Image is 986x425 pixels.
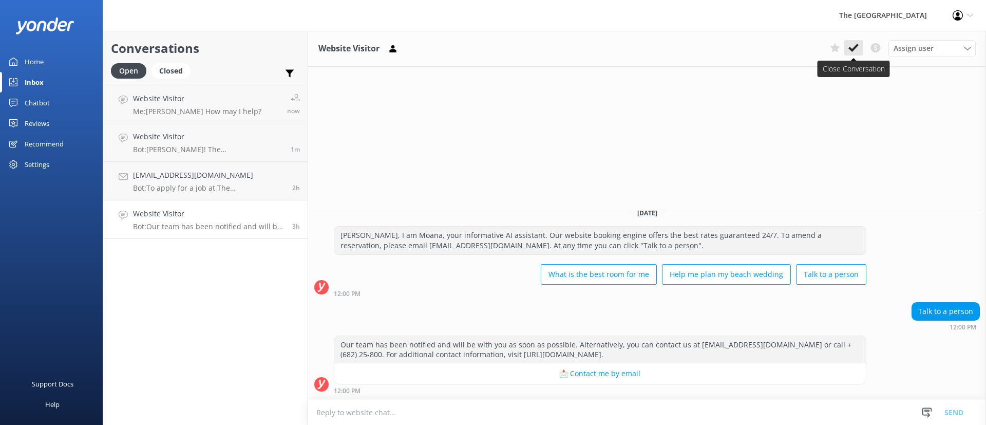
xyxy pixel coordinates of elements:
[133,170,285,181] h4: [EMAIL_ADDRESS][DOMAIN_NAME]
[291,145,300,154] span: Oct 13 2025 03:39pm (UTC -10:00) Pacific/Honolulu
[133,145,283,154] p: Bot: [PERSON_NAME]! The [GEOGRAPHIC_DATA] offers wedding packages that can be tailored to your pr...
[32,374,73,394] div: Support Docs
[292,183,300,192] span: Oct 13 2025 01:02pm (UTC -10:00) Pacific/Honolulu
[103,162,308,200] a: [EMAIL_ADDRESS][DOMAIN_NAME]Bot:To apply for a job at The [GEOGRAPHIC_DATA] and our sister resort...
[133,222,285,231] p: Bot: Our team has been notified and will be with you as soon as possible. Alternatively, you can ...
[318,42,380,56] h3: Website Visitor
[334,227,866,254] div: [PERSON_NAME], I am Moana, your informative AI assistant. Our website booking engine offers the b...
[334,388,361,394] strong: 12:00 PM
[950,324,976,330] strong: 12:00 PM
[334,387,866,394] div: Oct 13 2025 12:00pm (UTC -10:00) Pacific/Honolulu
[151,65,196,76] a: Closed
[912,303,979,320] div: Talk to a person
[541,264,657,285] button: What is the best room for me
[631,209,663,217] span: [DATE]
[103,123,308,162] a: Website VisitorBot:[PERSON_NAME]! The [GEOGRAPHIC_DATA] offers wedding packages that can be tailo...
[133,208,285,219] h4: Website Visitor
[111,65,151,76] a: Open
[334,336,866,363] div: Our team has been notified and will be with you as soon as possible. Alternatively, you can conta...
[151,63,191,79] div: Closed
[25,154,49,175] div: Settings
[334,291,361,297] strong: 12:00 PM
[662,264,791,285] button: Help me plan my beach wedding
[334,290,866,297] div: Oct 13 2025 12:00pm (UTC -10:00) Pacific/Honolulu
[25,51,44,72] div: Home
[133,107,261,116] p: Me: [PERSON_NAME] How may I help?
[292,222,300,231] span: Oct 13 2025 12:00pm (UTC -10:00) Pacific/Honolulu
[103,85,308,123] a: Website VisitorMe:[PERSON_NAME] How may I help?now
[25,93,50,113] div: Chatbot
[133,93,261,104] h4: Website Visitor
[15,17,74,34] img: yonder-white-logo.png
[287,106,300,115] span: Oct 13 2025 03:40pm (UTC -10:00) Pacific/Honolulu
[133,183,285,193] p: Bot: To apply for a job at The [GEOGRAPHIC_DATA] and our sister resorts, please email your detail...
[111,63,146,79] div: Open
[25,72,44,93] div: Inbox
[25,113,49,134] div: Reviews
[111,39,300,58] h2: Conversations
[894,43,934,54] span: Assign user
[103,200,308,239] a: Website VisitorBot:Our team has been notified and will be with you as soon as possible. Alternati...
[25,134,64,154] div: Recommend
[334,363,866,384] button: 📩 Contact me by email
[133,131,283,142] h4: Website Visitor
[888,40,976,57] div: Assign User
[45,394,60,415] div: Help
[912,323,980,330] div: Oct 13 2025 12:00pm (UTC -10:00) Pacific/Honolulu
[796,264,866,285] button: Talk to a person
